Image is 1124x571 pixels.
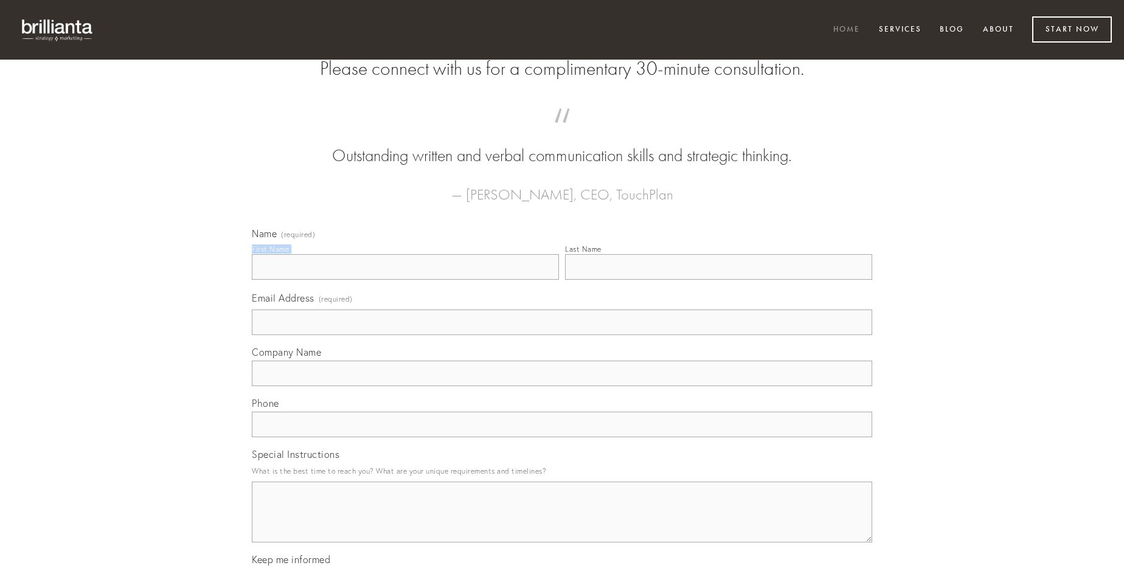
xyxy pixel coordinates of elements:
[271,168,853,207] figcaption: — [PERSON_NAME], CEO, TouchPlan
[252,448,339,460] span: Special Instructions
[252,57,872,80] h2: Please connect with us for a complimentary 30-minute consultation.
[252,397,279,409] span: Phone
[1032,16,1112,43] a: Start Now
[271,120,853,168] blockquote: Outstanding written and verbal communication skills and strategic thinking.
[975,20,1022,40] a: About
[252,463,872,479] p: What is the best time to reach you? What are your unique requirements and timelines?
[565,244,602,254] div: Last Name
[271,120,853,144] span: “
[932,20,972,40] a: Blog
[871,20,929,40] a: Services
[252,553,330,566] span: Keep me informed
[319,291,353,307] span: (required)
[252,227,277,240] span: Name
[825,20,868,40] a: Home
[252,292,314,304] span: Email Address
[252,346,321,358] span: Company Name
[281,231,315,238] span: (required)
[12,12,103,47] img: brillianta - research, strategy, marketing
[252,244,289,254] div: First Name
